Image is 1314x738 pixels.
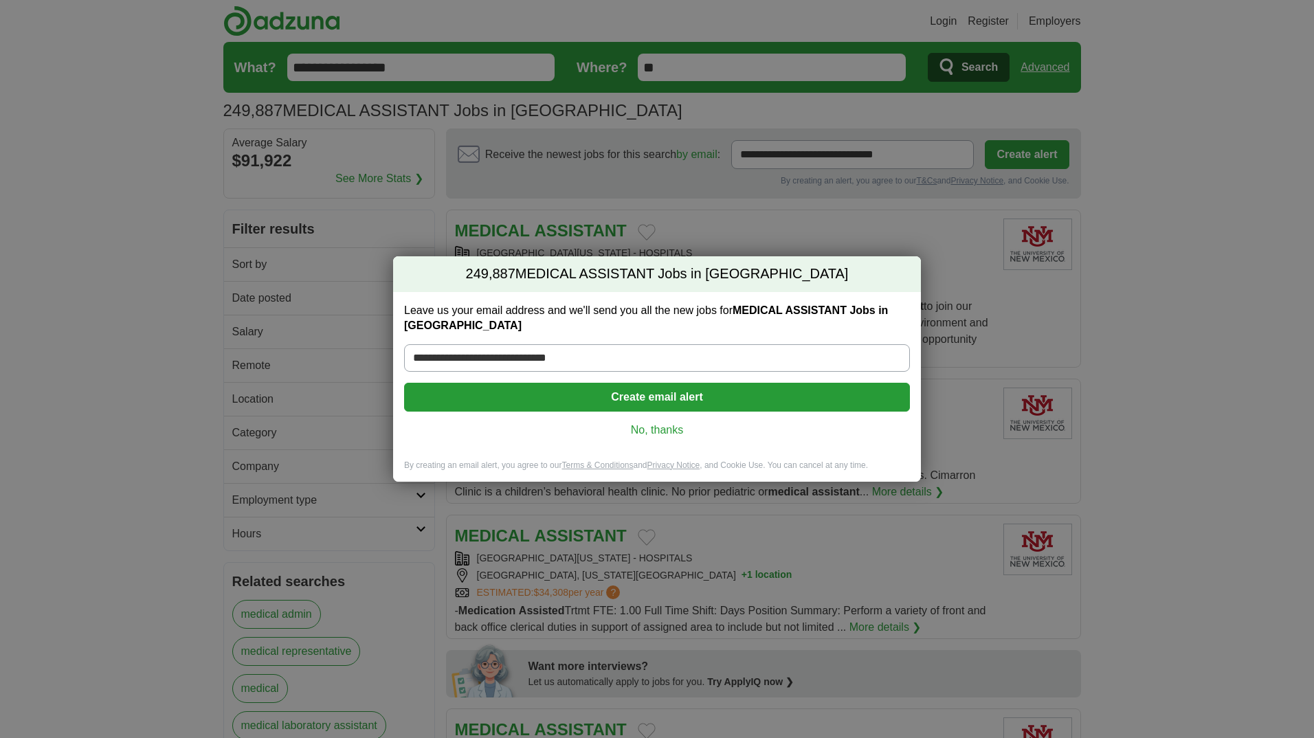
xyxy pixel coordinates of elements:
h2: MEDICAL ASSISTANT Jobs in [GEOGRAPHIC_DATA] [393,256,921,292]
button: Create email alert [404,383,910,412]
div: By creating an email alert, you agree to our and , and Cookie Use. You can cancel at any time. [393,460,921,482]
strong: MEDICAL ASSISTANT Jobs in [GEOGRAPHIC_DATA] [404,304,888,331]
a: Privacy Notice [647,460,700,470]
a: No, thanks [415,423,899,438]
span: 249,887 [466,265,515,284]
a: Terms & Conditions [561,460,633,470]
label: Leave us your email address and we'll send you all the new jobs for [404,303,910,333]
